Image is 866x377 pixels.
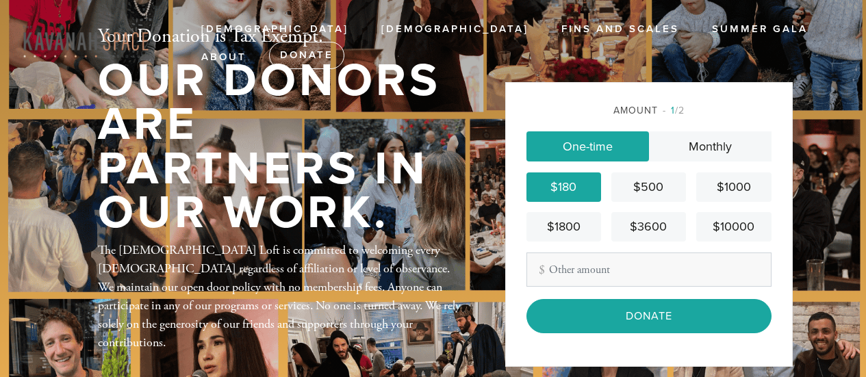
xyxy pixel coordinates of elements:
[702,218,765,236] div: $10000
[21,23,151,60] img: KavanahSpace%28Red-sand%29%20%281%29.png
[671,105,675,116] span: 1
[649,131,772,161] a: Monthly
[526,299,772,333] input: Donate
[663,105,685,116] span: /2
[702,178,765,196] div: $1000
[371,16,539,42] a: [DEMOGRAPHIC_DATA]
[526,131,649,161] a: One-time
[617,218,680,236] div: $3600
[696,212,771,242] a: $10000
[98,241,461,352] div: The [DEMOGRAPHIC_DATA] Loft is committed to welcoming every [DEMOGRAPHIC_DATA] regardless of affi...
[702,16,818,42] a: Summer Gala
[551,16,689,42] a: Fins and Scales
[191,16,359,42] a: [DEMOGRAPHIC_DATA]
[611,212,686,242] a: $3600
[532,218,596,236] div: $1800
[532,178,596,196] div: $180
[696,172,771,202] a: $1000
[617,178,680,196] div: $500
[98,59,461,235] h1: Our Donors are Partners in Our Work.
[526,103,772,118] div: Amount
[526,252,772,287] input: Other amount
[269,42,344,69] a: Donate
[191,44,257,70] a: ABOUT
[526,212,601,242] a: $1800
[526,172,601,202] a: $180
[611,172,686,202] a: $500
